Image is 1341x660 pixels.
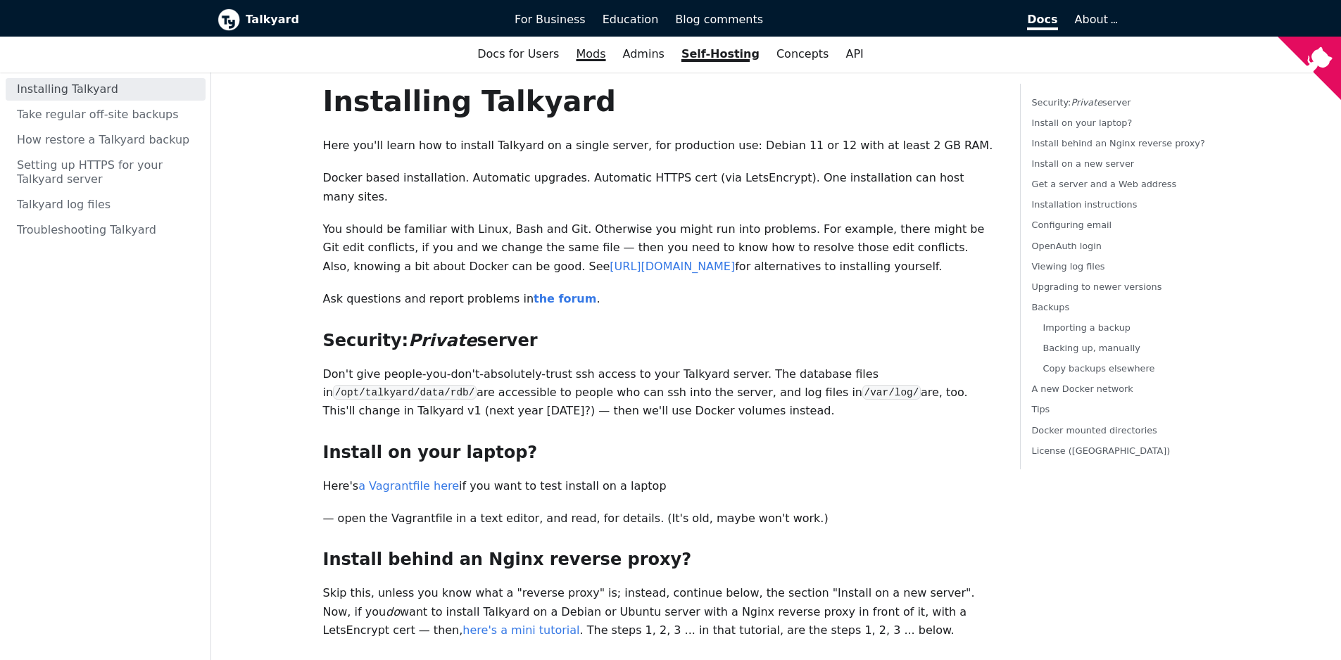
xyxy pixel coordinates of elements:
[1075,13,1116,26] a: About
[675,13,763,26] span: Blog comments
[506,8,594,32] a: For Business
[534,292,596,305] a: the forum
[1032,220,1112,231] a: Configuring email
[515,13,586,26] span: For Business
[1032,200,1138,210] a: Installation instructions
[1032,138,1205,148] a: Install behind an Nginx reverse proxy?
[6,219,206,241] a: Troubleshooting Talkyard
[1032,118,1133,128] a: Install on your laptop?
[323,549,997,570] h3: Install behind an Nginx reverse proxy?
[323,442,997,463] h3: Install on your laptop?
[218,8,240,31] img: Talkyard logo
[1032,384,1133,395] a: A new Docker network
[1043,363,1155,374] a: Copy backups elsewhere
[462,623,579,637] a: here's a mini tutorial
[323,365,997,421] p: Don't give people-you-don't-absolutely-trust ssh access to your Talkyard server. The database fil...
[323,584,997,640] p: Skip this, unless you know what a "reverse proxy" is; instead, continue below, the section "Insta...
[323,330,997,351] h3: Security: server
[603,13,659,26] span: Education
[610,260,735,273] a: [URL][DOMAIN_NAME]
[323,509,997,528] p: — open the Vagrantfile in a text editor, and read, for details. (It's old, maybe won't work.)
[6,129,206,151] a: How restore a Talkyard backup
[1043,343,1140,353] a: Backing up, manually
[1032,405,1050,415] a: Tips
[594,8,667,32] a: Education
[673,42,768,66] a: Self-Hosting
[1032,281,1162,292] a: Upgrading to newer versions
[323,220,997,276] p: You should be familiar with Linux, Bash and Git. Otherwise you might run into problems. For examp...
[1032,158,1135,169] a: Install on a new server
[772,8,1066,32] a: Docs
[862,385,921,400] code: /var/log/
[333,385,477,400] code: /opt/talkyard/data/rdb/
[1043,322,1131,333] a: Importing a backup
[615,42,673,66] a: Admins
[218,8,496,31] a: Talkyard logoTalkyard
[1032,241,1102,251] a: OpenAuth login
[358,479,459,493] a: a Vagrantfile here
[323,137,997,155] p: Here you'll learn how to install Talkyard on a single server, for production use: Debian 11 or 12...
[1032,302,1070,312] a: Backups
[323,290,997,308] p: Ask questions and report problems in .
[1032,425,1157,436] a: Docker mounted directories
[6,154,206,191] a: Setting up HTTPS for your Talkyard server
[6,78,206,101] a: Installing Talkyard
[1032,179,1177,189] a: Get a server and a Web address
[837,42,871,66] a: API
[1071,97,1102,108] em: Private
[6,193,206,216] a: Talkyard log files
[323,169,997,206] p: Docker based installation. Automatic upgrades. Automatic HTTPS cert (via LetsEncrypt). One instal...
[1032,97,1131,108] a: Security:Privateserver
[386,605,400,618] em: do
[6,103,206,126] a: Take regular off-site backups
[246,11,496,29] b: Talkyard
[323,84,997,119] h1: Installing Talkyard
[469,42,567,66] a: Docs for Users
[567,42,614,66] a: Mods
[667,8,772,32] a: Blog comments
[323,477,997,495] p: Here's if you want to test install on a laptop
[768,42,838,66] a: Concepts
[408,331,477,350] em: Private
[1027,13,1057,30] span: Docs
[1032,261,1105,272] a: Viewing log files
[1032,445,1171,456] a: License ([GEOGRAPHIC_DATA])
